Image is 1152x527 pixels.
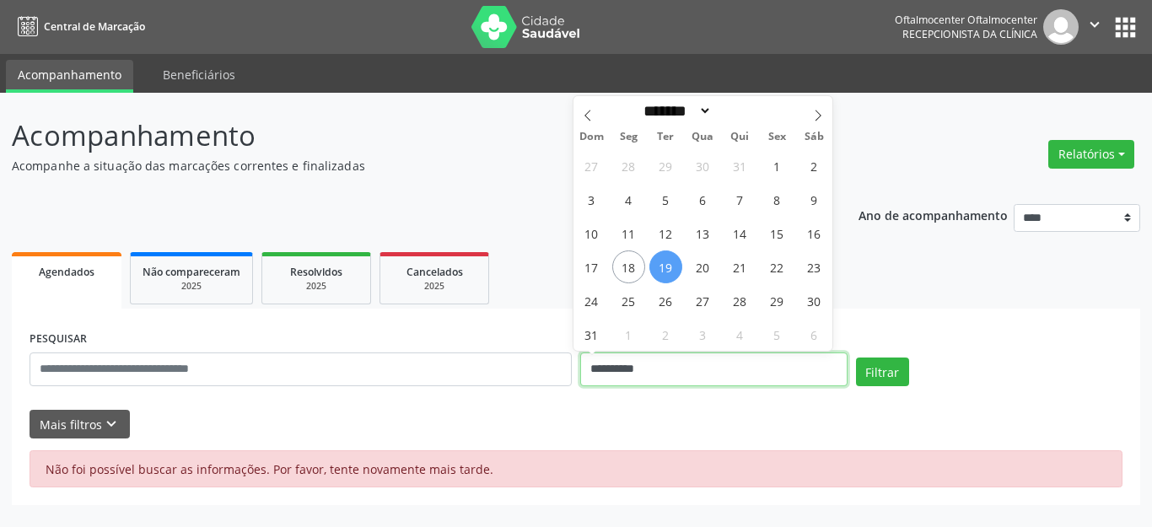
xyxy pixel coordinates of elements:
[761,183,794,216] span: Agosto 8, 2025
[686,183,719,216] span: Agosto 6, 2025
[290,265,342,279] span: Resolvidos
[761,318,794,351] span: Setembro 5, 2025
[724,149,756,182] span: Julho 31, 2025
[684,132,721,143] span: Qua
[102,415,121,433] i: keyboard_arrow_down
[30,450,1122,487] div: Não foi possível buscar as informações. Por favor, tente novamente mais tarde.
[761,217,794,250] span: Agosto 15, 2025
[1085,15,1104,34] i: 
[686,217,719,250] span: Agosto 13, 2025
[143,265,240,279] span: Não compareceram
[761,284,794,317] span: Agosto 29, 2025
[44,19,145,34] span: Central de Marcação
[649,250,682,283] span: Agosto 19, 2025
[798,284,831,317] span: Agosto 30, 2025
[612,318,645,351] span: Setembro 1, 2025
[1048,140,1134,169] button: Relatórios
[895,13,1037,27] div: Oftalmocenter Oftalmocenter
[686,284,719,317] span: Agosto 27, 2025
[856,358,909,386] button: Filtrar
[686,250,719,283] span: Agosto 20, 2025
[647,132,684,143] span: Ter
[649,217,682,250] span: Agosto 12, 2025
[761,149,794,182] span: Agosto 1, 2025
[575,217,608,250] span: Agosto 10, 2025
[575,318,608,351] span: Agosto 31, 2025
[575,149,608,182] span: Julho 27, 2025
[1043,9,1079,45] img: img
[721,132,758,143] span: Qui
[649,149,682,182] span: Julho 29, 2025
[612,217,645,250] span: Agosto 11, 2025
[12,13,145,40] a: Central de Marcação
[638,102,713,120] select: Month
[30,326,87,352] label: PESQUISAR
[143,280,240,293] div: 2025
[12,115,802,157] p: Acompanhamento
[724,284,756,317] span: Agosto 28, 2025
[573,132,611,143] span: Dom
[649,318,682,351] span: Setembro 2, 2025
[612,284,645,317] span: Agosto 25, 2025
[712,102,767,120] input: Year
[798,183,831,216] span: Agosto 9, 2025
[12,157,802,175] p: Acompanhe a situação das marcações correntes e finalizadas
[575,183,608,216] span: Agosto 3, 2025
[612,250,645,283] span: Agosto 18, 2025
[795,132,832,143] span: Sáb
[761,250,794,283] span: Agosto 22, 2025
[1079,9,1111,45] button: 
[1111,13,1140,42] button: apps
[406,265,463,279] span: Cancelados
[724,318,756,351] span: Setembro 4, 2025
[798,250,831,283] span: Agosto 23, 2025
[6,60,133,93] a: Acompanhamento
[649,284,682,317] span: Agosto 26, 2025
[758,132,795,143] span: Sex
[649,183,682,216] span: Agosto 5, 2025
[392,280,476,293] div: 2025
[798,318,831,351] span: Setembro 6, 2025
[612,183,645,216] span: Agosto 4, 2025
[686,149,719,182] span: Julho 30, 2025
[798,149,831,182] span: Agosto 2, 2025
[274,280,358,293] div: 2025
[151,60,247,89] a: Beneficiários
[610,132,647,143] span: Seg
[575,284,608,317] span: Agosto 24, 2025
[724,217,756,250] span: Agosto 14, 2025
[612,149,645,182] span: Julho 28, 2025
[724,250,756,283] span: Agosto 21, 2025
[39,265,94,279] span: Agendados
[724,183,756,216] span: Agosto 7, 2025
[798,217,831,250] span: Agosto 16, 2025
[686,318,719,351] span: Setembro 3, 2025
[30,410,130,439] button: Mais filtroskeyboard_arrow_down
[575,250,608,283] span: Agosto 17, 2025
[902,27,1037,41] span: Recepcionista da clínica
[859,204,1008,225] p: Ano de acompanhamento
